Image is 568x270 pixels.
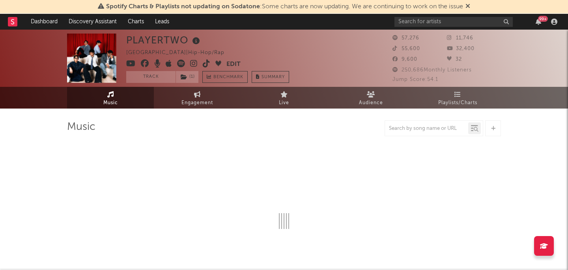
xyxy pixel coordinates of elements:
[149,14,175,30] a: Leads
[154,87,241,109] a: Engagement
[176,71,198,83] button: (1)
[414,87,501,109] a: Playlists/Charts
[392,46,420,51] span: 55,600
[241,87,327,109] a: Live
[327,87,414,109] a: Audience
[63,14,122,30] a: Discovery Assistant
[25,14,63,30] a: Dashboard
[538,16,548,22] div: 99 +
[394,17,513,27] input: Search for artists
[252,71,289,83] button: Summary
[213,73,243,82] span: Benchmark
[262,75,285,79] span: Summary
[536,19,541,25] button: 99+
[385,126,468,132] input: Search by song name or URL
[447,57,462,62] span: 32
[392,36,419,41] span: 57,276
[126,48,234,58] div: [GEOGRAPHIC_DATA] | Hip-Hop/Rap
[438,98,477,108] span: Playlists/Charts
[67,87,154,109] a: Music
[126,34,202,47] div: PLAYERTWO
[176,71,199,83] span: ( 1 )
[181,98,213,108] span: Engagement
[447,46,475,51] span: 32,400
[447,36,473,41] span: 11,746
[202,71,248,83] a: Benchmark
[126,71,176,83] button: Track
[106,4,463,10] span: : Some charts are now updating. We are continuing to work on the issue
[392,67,472,73] span: 250,686 Monthly Listeners
[226,60,241,69] button: Edit
[103,98,118,108] span: Music
[359,98,383,108] span: Audience
[465,4,470,10] span: Dismiss
[106,4,260,10] span: Spotify Charts & Playlists not updating on Sodatone
[279,98,289,108] span: Live
[122,14,149,30] a: Charts
[392,57,417,62] span: 9,600
[392,77,438,82] span: Jump Score: 54.1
